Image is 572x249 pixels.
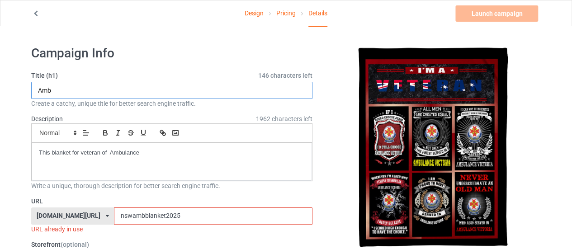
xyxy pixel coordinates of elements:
h1: Campaign Info [31,45,312,61]
label: Description [31,115,63,122]
label: Title (h1) [31,71,312,80]
label: Storefront [31,240,312,249]
label: URL [31,197,312,206]
a: Pricing [276,0,296,26]
span: 146 characters left [258,71,312,80]
div: Details [308,0,327,27]
a: Design [245,0,264,26]
span: (optional) [61,241,89,248]
div: Create a catchy, unique title for better search engine traffic. [31,99,312,108]
span: 1962 characters left [256,114,312,123]
div: URL already in use [31,225,312,234]
div: [DOMAIN_NAME][URL] [37,212,100,219]
div: Write a unique, thorough description for better search engine traffic. [31,181,312,190]
p: This blanket for veteran of Ambulance [39,149,305,157]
